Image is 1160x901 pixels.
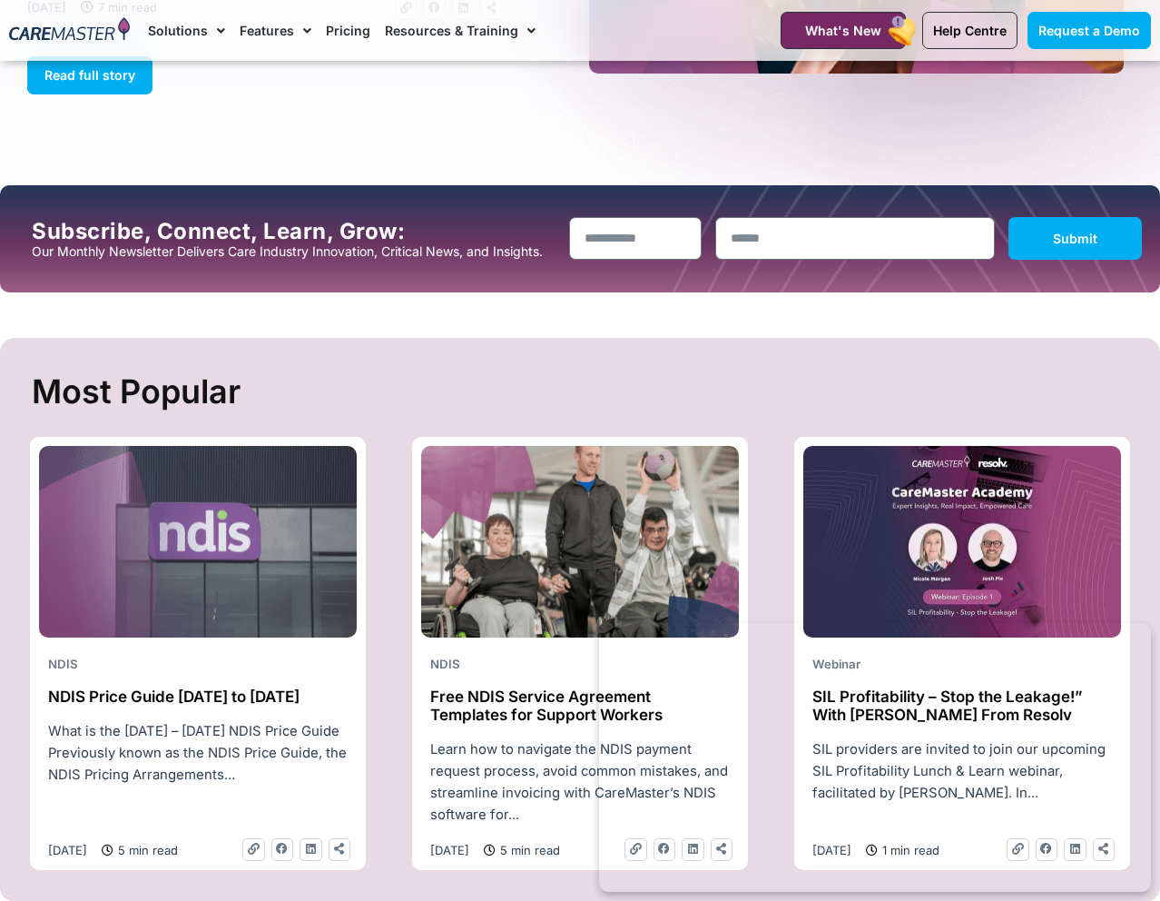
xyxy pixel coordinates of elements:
p: What is the [DATE] – [DATE] NDIS Price Guide Previously known as the NDIS Price Guide, the NDIS P... [48,720,348,786]
a: What's New [781,12,906,49]
a: Request a Demo [1027,12,1151,49]
span: 5 min read [496,840,560,860]
iframe: Popup CTA [599,623,1151,892]
span: Read full story [44,67,135,83]
a: Help Centre [922,12,1017,49]
h2: NDIS Price Guide [DATE] to [DATE] [48,688,348,706]
h2: Free NDIS Service Agreement Templates for Support Workers [430,688,730,725]
span: 5 min read [113,840,178,860]
time: [DATE] [430,843,469,857]
img: NDIS Provider challenges 1 [421,446,739,639]
a: Read full story [27,56,152,94]
time: [DATE] [48,843,87,857]
img: ndis-price-guide [39,446,357,639]
span: What's New [805,23,881,38]
span: NDIS [48,657,78,671]
img: CareMaster Logo [9,17,130,44]
div: Learn how to navigate the NDIS payment request process, avoid common mistakes, and streamline inv... [421,738,739,826]
img: youtube [803,446,1121,639]
span: NDIS [430,657,460,671]
span: Submit [1053,231,1097,246]
h2: Subscribe, Connect, Learn, Grow: [32,219,555,244]
p: Our Monthly Newsletter Delivers Care Industry Innovation, Critical News, and Insights. [32,244,555,259]
button: Submit [1008,217,1142,260]
span: Request a Demo [1038,23,1140,38]
span: Help Centre [933,23,1007,38]
h2: Most Popular [32,365,1133,419]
